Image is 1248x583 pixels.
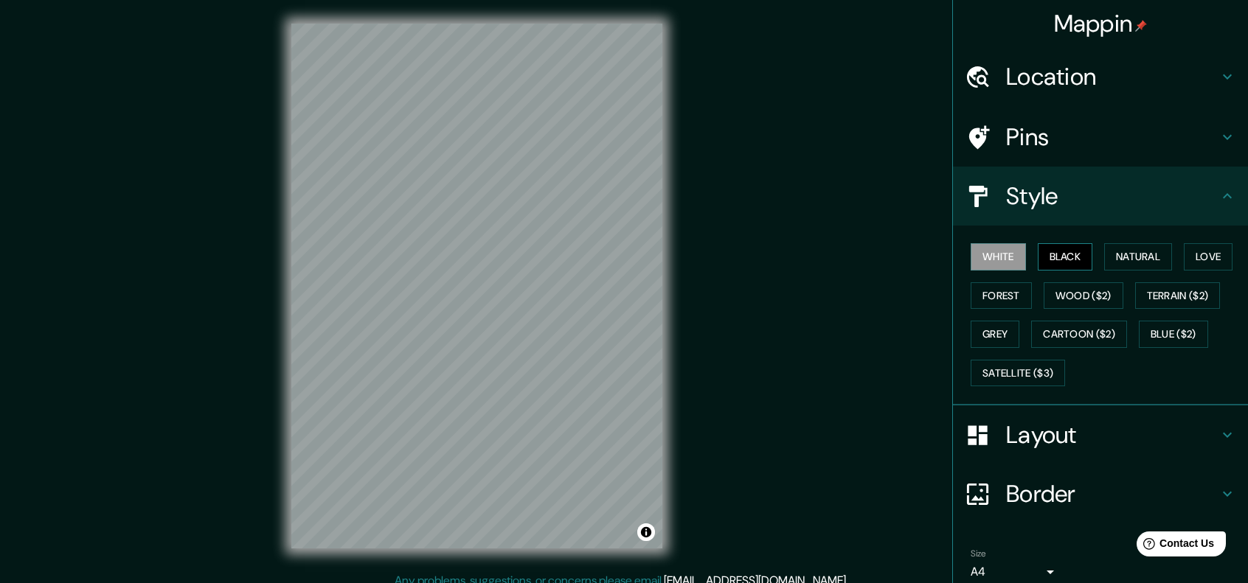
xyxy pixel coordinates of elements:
[1006,122,1218,152] h4: Pins
[1135,20,1147,32] img: pin-icon.png
[953,167,1248,226] div: Style
[1054,9,1148,38] h4: Mappin
[953,47,1248,106] div: Location
[1006,181,1218,211] h4: Style
[953,405,1248,464] div: Layout
[1117,526,1232,567] iframe: Help widget launcher
[291,24,662,548] canvas: Map
[1006,479,1218,509] h4: Border
[971,360,1065,387] button: Satellite ($3)
[1006,62,1218,91] h4: Location
[1044,282,1123,310] button: Wood ($2)
[953,464,1248,523] div: Border
[1031,321,1127,348] button: Cartoon ($2)
[1038,243,1093,270] button: Black
[1006,420,1218,450] h4: Layout
[1139,321,1208,348] button: Blue ($2)
[953,108,1248,167] div: Pins
[1184,243,1233,270] button: Love
[971,321,1019,348] button: Grey
[1135,282,1221,310] button: Terrain ($2)
[971,282,1032,310] button: Forest
[971,243,1026,270] button: White
[971,548,986,560] label: Size
[637,523,655,541] button: Toggle attribution
[1104,243,1172,270] button: Natural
